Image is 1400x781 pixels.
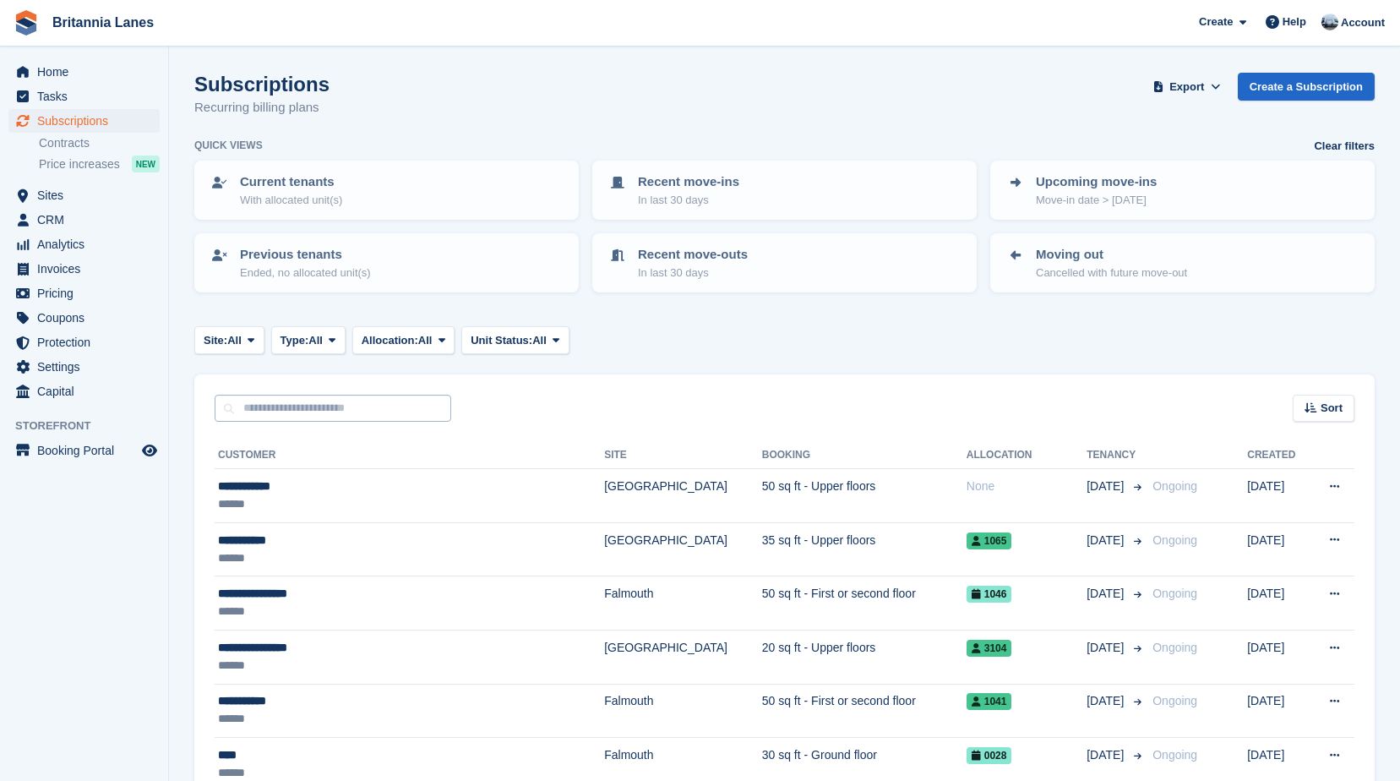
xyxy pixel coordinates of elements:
[1283,14,1306,30] span: Help
[471,332,532,349] span: Unit Status:
[461,326,569,354] button: Unit Status: All
[1087,478,1127,495] span: [DATE]
[8,183,160,207] a: menu
[14,10,39,35] img: stora-icon-8386f47178a22dfd0bd8f6a31ec36ba5ce8667c1dd55bd0f319d3a0aa187defe.svg
[196,162,577,218] a: Current tenants With allocated unit(s)
[594,162,975,218] a: Recent move-ins In last 30 days
[8,208,160,232] a: menu
[1087,442,1146,469] th: Tenancy
[1341,14,1385,31] span: Account
[1150,73,1224,101] button: Export
[352,326,455,354] button: Allocation: All
[1036,265,1187,281] p: Cancelled with future move-out
[762,522,967,576] td: 35 sq ft - Upper floors
[39,156,120,172] span: Price increases
[1152,748,1197,762] span: Ongoing
[992,162,1373,218] a: Upcoming move-ins Move-in date > [DATE]
[1199,14,1233,30] span: Create
[604,522,762,576] td: [GEOGRAPHIC_DATA]
[1247,576,1309,631] td: [DATE]
[604,442,762,469] th: Site
[362,332,418,349] span: Allocation:
[37,306,139,330] span: Coupons
[638,265,748,281] p: In last 30 days
[604,469,762,523] td: [GEOGRAPHIC_DATA]
[8,60,160,84] a: menu
[8,232,160,256] a: menu
[8,355,160,379] a: menu
[638,172,739,192] p: Recent move-ins
[967,747,1012,764] span: 0028
[240,192,342,209] p: With allocated unit(s)
[1087,692,1127,710] span: [DATE]
[1247,684,1309,738] td: [DATE]
[967,478,1087,495] div: None
[37,330,139,354] span: Protection
[39,135,160,151] a: Contracts
[594,235,975,291] a: Recent move-outs In last 30 days
[240,172,342,192] p: Current tenants
[204,332,227,349] span: Site:
[37,232,139,256] span: Analytics
[1087,639,1127,657] span: [DATE]
[281,332,309,349] span: Type:
[1152,587,1197,600] span: Ongoing
[37,355,139,379] span: Settings
[227,332,242,349] span: All
[132,156,160,172] div: NEW
[8,380,160,403] a: menu
[39,155,160,173] a: Price increases NEW
[992,235,1373,291] a: Moving out Cancelled with future move-out
[8,281,160,305] a: menu
[240,265,371,281] p: Ended, no allocated unit(s)
[1087,585,1127,603] span: [DATE]
[215,442,604,469] th: Customer
[762,576,967,631] td: 50 sq ft - First or second floor
[967,586,1012,603] span: 1046
[37,183,139,207] span: Sites
[8,109,160,133] a: menu
[37,439,139,462] span: Booking Portal
[638,245,748,265] p: Recent move-outs
[967,693,1012,710] span: 1041
[604,684,762,738] td: Falmouth
[37,257,139,281] span: Invoices
[139,440,160,461] a: Preview store
[1321,14,1338,30] img: John Millership
[418,332,433,349] span: All
[1247,630,1309,684] td: [DATE]
[1152,694,1197,707] span: Ongoing
[308,332,323,349] span: All
[8,439,160,462] a: menu
[1087,746,1127,764] span: [DATE]
[37,380,139,403] span: Capital
[15,418,168,434] span: Storefront
[37,281,139,305] span: Pricing
[1247,522,1309,576] td: [DATE]
[1152,533,1197,547] span: Ongoing
[762,442,967,469] th: Booking
[1152,479,1197,493] span: Ongoing
[196,235,577,291] a: Previous tenants Ended, no allocated unit(s)
[194,326,264,354] button: Site: All
[604,630,762,684] td: [GEOGRAPHIC_DATA]
[1152,641,1197,654] span: Ongoing
[1321,400,1343,417] span: Sort
[8,85,160,108] a: menu
[762,469,967,523] td: 50 sq ft - Upper floors
[194,138,263,153] h6: Quick views
[967,640,1012,657] span: 3104
[1314,138,1375,155] a: Clear filters
[8,306,160,330] a: menu
[1238,73,1375,101] a: Create a Subscription
[532,332,547,349] span: All
[1247,469,1309,523] td: [DATE]
[8,257,160,281] a: menu
[638,192,739,209] p: In last 30 days
[1036,245,1187,265] p: Moving out
[1247,442,1309,469] th: Created
[46,8,161,36] a: Britannia Lanes
[967,442,1087,469] th: Allocation
[8,330,160,354] a: menu
[1036,192,1157,209] p: Move-in date > [DATE]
